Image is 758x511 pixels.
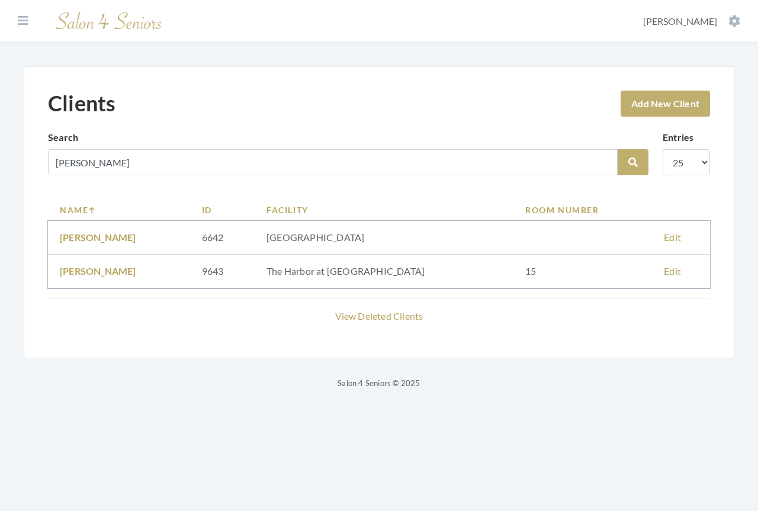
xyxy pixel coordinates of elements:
[48,130,78,144] label: Search
[202,204,243,216] a: ID
[60,232,136,243] a: [PERSON_NAME]
[190,221,255,255] td: 6642
[525,204,640,216] a: Room Number
[48,149,618,175] input: Search by name, facility or room number
[48,91,115,116] h1: Clients
[266,204,502,216] a: Facility
[664,265,681,277] a: Edit
[663,130,693,144] label: Entries
[60,265,136,277] a: [PERSON_NAME]
[621,91,710,117] a: Add New Client
[513,255,652,288] td: 15
[190,255,255,288] td: 9643
[255,221,513,255] td: [GEOGRAPHIC_DATA]
[664,232,681,243] a: Edit
[643,15,717,27] span: [PERSON_NAME]
[60,204,178,216] a: Name
[335,310,423,322] a: View Deleted Clients
[50,7,168,35] img: Salon 4 Seniors
[24,376,734,390] p: Salon 4 Seniors © 2025
[255,255,513,288] td: The Harbor at [GEOGRAPHIC_DATA]
[640,15,744,28] button: [PERSON_NAME]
